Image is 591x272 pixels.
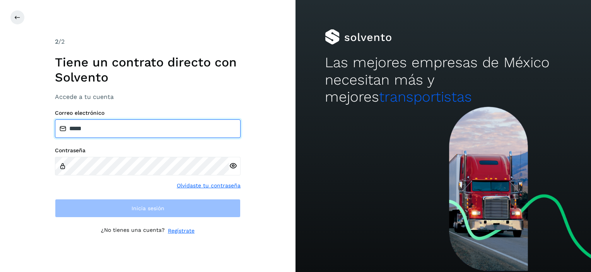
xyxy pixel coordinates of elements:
label: Contraseña [55,147,241,154]
span: 2 [55,38,58,45]
h2: Las mejores empresas de México necesitan más y mejores [325,54,561,105]
label: Correo electrónico [55,110,241,116]
span: transportistas [379,88,472,105]
a: Regístrate [168,227,195,235]
h1: Tiene un contrato directo con Solvento [55,55,241,85]
h3: Accede a tu cuenta [55,93,241,100]
div: /2 [55,37,241,46]
span: Inicia sesión [132,206,164,211]
p: ¿No tienes una cuenta? [101,227,165,235]
a: Olvidaste tu contraseña [177,182,241,190]
button: Inicia sesión [55,199,241,218]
